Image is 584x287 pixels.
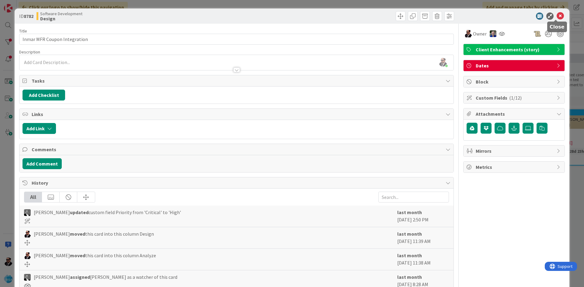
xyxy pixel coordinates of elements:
span: Owner [473,30,487,37]
span: [PERSON_NAME] [PERSON_NAME] as a watcher of this card [34,273,177,281]
span: Description [19,49,40,55]
span: Support [13,1,28,8]
div: All [24,192,42,202]
span: ID [19,12,33,20]
span: Links [32,111,443,118]
span: Metrics [476,163,554,171]
b: assigned [70,274,90,280]
div: [DATE] 2:50 PM [397,209,449,224]
h5: Close [550,24,565,30]
img: AC [24,252,31,259]
span: ( 1/12 ) [509,95,522,101]
img: AC [464,30,472,37]
input: Search... [378,192,449,203]
span: [PERSON_NAME] custom field Priority from 'Critical' to 'High' [34,209,181,216]
b: moved [70,252,85,258]
input: type card name here... [19,34,454,45]
span: History [32,179,443,186]
b: updated [70,209,89,215]
span: [PERSON_NAME] this card into this column Analyze [34,252,156,259]
b: Design [40,16,82,21]
span: Mirrors [476,147,554,155]
img: RA [24,209,31,216]
button: Add Link [23,123,56,134]
span: Dates [476,62,554,69]
b: last month [397,209,422,215]
label: Title [19,28,27,34]
div: [DATE] 11:38 AM [397,252,449,267]
button: Add Checklist [23,90,65,101]
div: [DATE] 11:39 AM [397,230,449,245]
span: Custom Fields [476,94,554,101]
span: Block [476,78,554,85]
img: RT [490,30,496,37]
img: RA [24,274,31,281]
button: Add Comment [23,158,62,169]
b: last month [397,231,422,237]
b: last month [397,252,422,258]
span: [PERSON_NAME] this card into this column Design [34,230,154,237]
b: 8782 [24,13,33,19]
span: Tasks [32,77,443,84]
img: AC [24,231,31,237]
b: moved [70,231,85,237]
b: last month [397,274,422,280]
span: Client Enhancements (story) [476,46,554,53]
span: Comments [32,146,443,153]
span: Attachments [476,110,554,118]
span: Software Development [40,11,82,16]
img: ENwEDLBH9JTKAW7Aag9GomUrJqn5f3gZ.jpg [439,58,447,67]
